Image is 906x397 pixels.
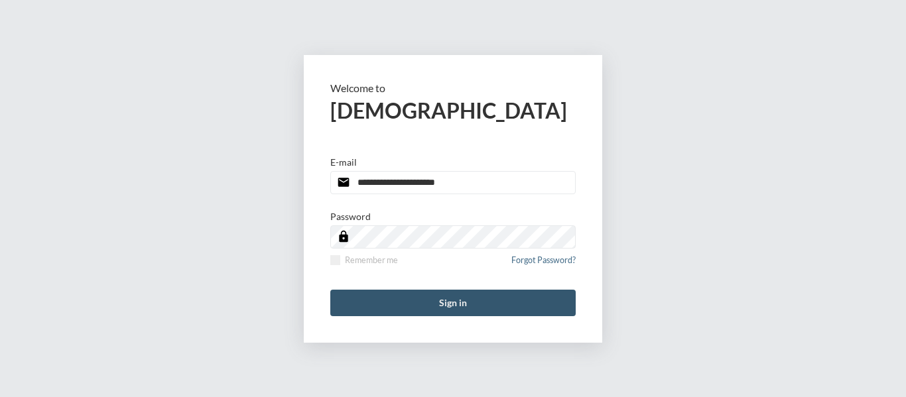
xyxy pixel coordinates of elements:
[330,211,371,222] p: Password
[330,255,398,265] label: Remember me
[330,82,576,94] p: Welcome to
[511,255,576,273] a: Forgot Password?
[330,97,576,123] h2: [DEMOGRAPHIC_DATA]
[330,156,357,168] p: E-mail
[330,290,576,316] button: Sign in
